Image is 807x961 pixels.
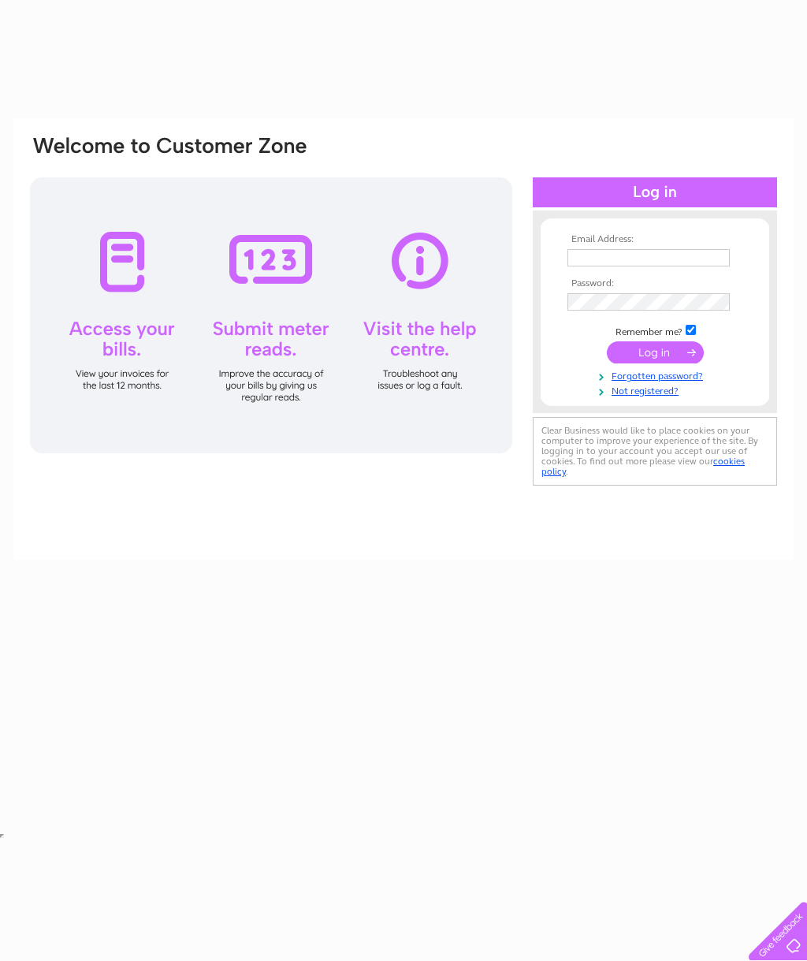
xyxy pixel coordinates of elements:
th: Email Address: [563,234,746,245]
a: cookies policy [541,456,745,477]
input: Submit [607,341,704,363]
div: Clear Business would like to place cookies on your computer to improve your experience of the sit... [533,417,777,486]
th: Password: [563,278,746,289]
a: Forgotten password? [567,367,746,382]
td: Remember me? [563,322,746,338]
a: Not registered? [567,382,746,397]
